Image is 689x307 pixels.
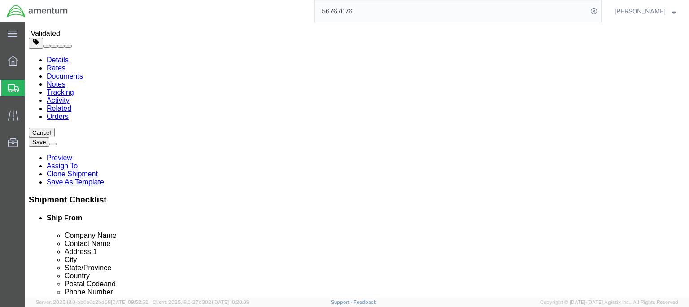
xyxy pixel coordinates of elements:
[25,22,689,298] iframe: FS Legacy Container
[615,6,666,16] span: Alexis Rivera
[331,299,353,305] a: Support
[315,0,588,22] input: Search for shipment number, reference number
[153,299,249,305] span: Client: 2025.18.0-27d3021
[111,299,148,305] span: [DATE] 09:52:52
[614,6,676,17] button: [PERSON_NAME]
[540,298,678,306] span: Copyright © [DATE]-[DATE] Agistix Inc., All Rights Reserved
[36,299,148,305] span: Server: 2025.18.0-bb0e0c2bd68
[353,299,376,305] a: Feedback
[6,4,68,18] img: logo
[213,299,249,305] span: [DATE] 10:20:09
